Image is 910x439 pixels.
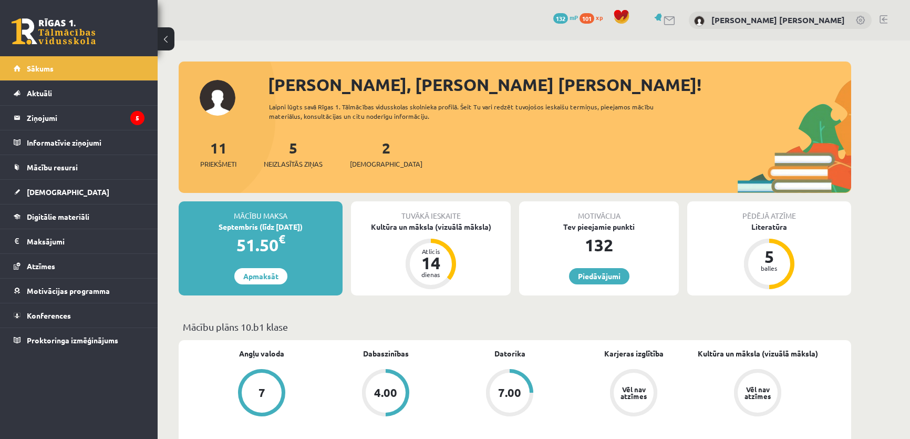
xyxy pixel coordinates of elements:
a: 7 [200,369,324,418]
a: Dabaszinības [363,348,409,359]
div: 14 [415,254,447,271]
a: Sākums [14,56,144,80]
div: Vēl nav atzīmes [619,386,648,400]
span: Atzīmes [27,261,55,271]
div: Tuvākā ieskaite [351,201,511,221]
a: Rīgas 1. Tālmācības vidusskola [12,18,96,45]
a: Vēl nav atzīmes [572,369,696,418]
a: Piedāvājumi [569,268,629,284]
img: Frančesko Pio Bevilakva [694,16,705,26]
div: 7 [258,387,265,399]
div: Pēdējā atzīme [687,201,851,221]
span: [DEMOGRAPHIC_DATA] [350,159,422,169]
a: Karjeras izglītība [604,348,664,359]
p: Mācību plāns 10.b1 klase [183,320,847,334]
span: Digitālie materiāli [27,212,89,221]
a: Kultūra un māksla (vizuālā māksla) Atlicis 14 dienas [351,221,511,291]
span: mP [570,13,578,22]
a: [PERSON_NAME] [PERSON_NAME] [711,15,845,25]
a: Motivācijas programma [14,279,144,303]
a: Datorika [494,348,525,359]
a: Ziņojumi5 [14,106,144,130]
a: Digitālie materiāli [14,205,144,229]
a: Konferences [14,303,144,328]
div: [PERSON_NAME], [PERSON_NAME] [PERSON_NAME]! [268,72,851,97]
a: 101 xp [580,13,608,22]
span: [DEMOGRAPHIC_DATA] [27,187,109,197]
a: Atzīmes [14,254,144,278]
div: Laipni lūgts savā Rīgas 1. Tālmācības vidusskolas skolnieka profilā. Šeit Tu vari redzēt tuvojošo... [269,102,673,121]
legend: Ziņojumi [27,106,144,130]
span: Priekšmeti [200,159,236,169]
a: Angļu valoda [239,348,284,359]
a: 4.00 [324,369,448,418]
span: 101 [580,13,594,24]
a: Informatīvie ziņojumi [14,130,144,155]
span: Sākums [27,64,54,73]
a: 2[DEMOGRAPHIC_DATA] [350,138,422,169]
span: € [278,231,285,247]
div: Motivācija [519,201,679,221]
a: 7.00 [448,369,572,418]
a: [DEMOGRAPHIC_DATA] [14,180,144,204]
div: Mācību maksa [179,201,343,221]
a: Mācību resursi [14,155,144,179]
div: Tev pieejamie punkti [519,221,679,232]
div: Vēl nav atzīmes [743,386,772,400]
a: 11Priekšmeti [200,138,236,169]
div: dienas [415,271,447,278]
span: Aktuāli [27,88,52,98]
legend: Maksājumi [27,229,144,253]
a: Vēl nav atzīmes [696,369,820,418]
a: Literatūra 5 balles [687,221,851,291]
legend: Informatīvie ziņojumi [27,130,144,155]
span: Motivācijas programma [27,286,110,295]
a: Apmaksāt [234,268,287,284]
a: 132 mP [553,13,578,22]
div: Literatūra [687,221,851,232]
span: Proktoringa izmēģinājums [27,335,118,345]
span: 132 [553,13,568,24]
div: Septembris (līdz [DATE]) [179,221,343,232]
span: Mācību resursi [27,162,78,172]
a: Kultūra un māksla (vizuālā māksla) [698,348,818,359]
div: 4.00 [374,387,397,399]
div: balles [753,265,785,271]
span: Neizlasītās ziņas [264,159,323,169]
div: Atlicis [415,248,447,254]
a: Aktuāli [14,81,144,105]
div: 132 [519,232,679,258]
span: Konferences [27,311,71,320]
span: xp [596,13,603,22]
a: Proktoringa izmēģinājums [14,328,144,352]
a: 5Neizlasītās ziņas [264,138,323,169]
div: 5 [753,248,785,265]
a: Maksājumi [14,229,144,253]
div: 7.00 [498,387,521,399]
div: Kultūra un māksla (vizuālā māksla) [351,221,511,232]
div: 51.50 [179,232,343,258]
i: 5 [130,111,144,125]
